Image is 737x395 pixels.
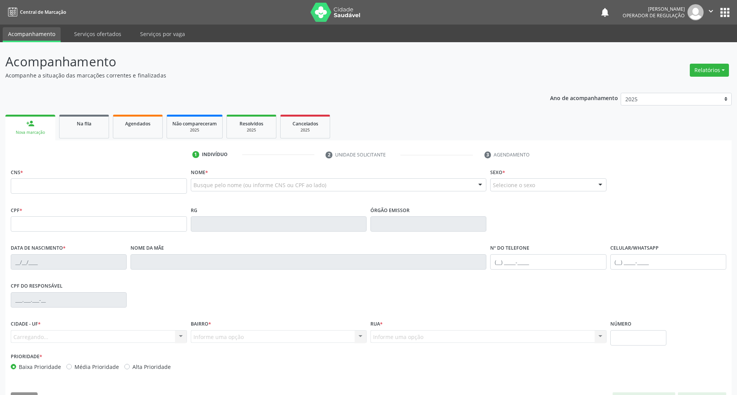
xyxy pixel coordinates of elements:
[11,254,127,270] input: __/__/____
[11,292,127,308] input: ___.___.___-__
[11,130,50,135] div: Nova marcação
[610,318,631,330] label: Número
[69,27,127,41] a: Serviços ofertados
[623,6,685,12] div: [PERSON_NAME]
[550,93,618,102] p: Ano de acompanhamento
[125,120,150,127] span: Agendados
[26,119,35,128] div: person_add
[610,242,659,254] label: Celular/WhatsApp
[11,351,42,363] label: Prioridade
[623,12,685,19] span: Operador de regulação
[5,52,514,71] p: Acompanhamento
[493,181,535,189] span: Selecione o sexo
[19,363,61,371] label: Baixa Prioridade
[74,363,119,371] label: Média Prioridade
[490,242,529,254] label: Nº do Telefone
[135,27,190,41] a: Serviços por vaga
[490,254,606,270] input: (__) _____-_____
[202,151,228,158] div: Indivíduo
[172,120,217,127] span: Não compareceram
[191,318,211,330] label: Bairro
[191,166,208,178] label: Nome
[600,7,610,18] button: notifications
[370,204,410,216] label: Órgão emissor
[11,242,66,254] label: Data de nascimento
[3,27,61,42] a: Acompanhamento
[132,363,171,371] label: Alta Prioridade
[191,204,197,216] label: RG
[370,318,383,330] label: Rua
[11,280,63,292] label: CPF do responsável
[707,7,715,15] i: 
[718,6,732,19] button: apps
[131,242,164,254] label: Nome da mãe
[20,9,66,15] span: Central de Marcação
[11,166,23,178] label: CNS
[286,127,324,133] div: 2025
[193,181,326,189] span: Busque pelo nome (ou informe CNS ou CPF ao lado)
[610,254,726,270] input: (__) _____-_____
[292,120,318,127] span: Cancelados
[687,4,704,20] img: img
[5,6,66,18] a: Central de Marcação
[232,127,271,133] div: 2025
[11,318,41,330] label: Cidade - UF
[172,127,217,133] div: 2025
[77,120,91,127] span: Na fila
[240,120,263,127] span: Resolvidos
[5,71,514,79] p: Acompanhe a situação das marcações correntes e finalizadas
[192,151,199,158] div: 1
[490,166,505,178] label: Sexo
[690,64,729,77] button: Relatórios
[11,204,22,216] label: CPF
[704,4,718,20] button: 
